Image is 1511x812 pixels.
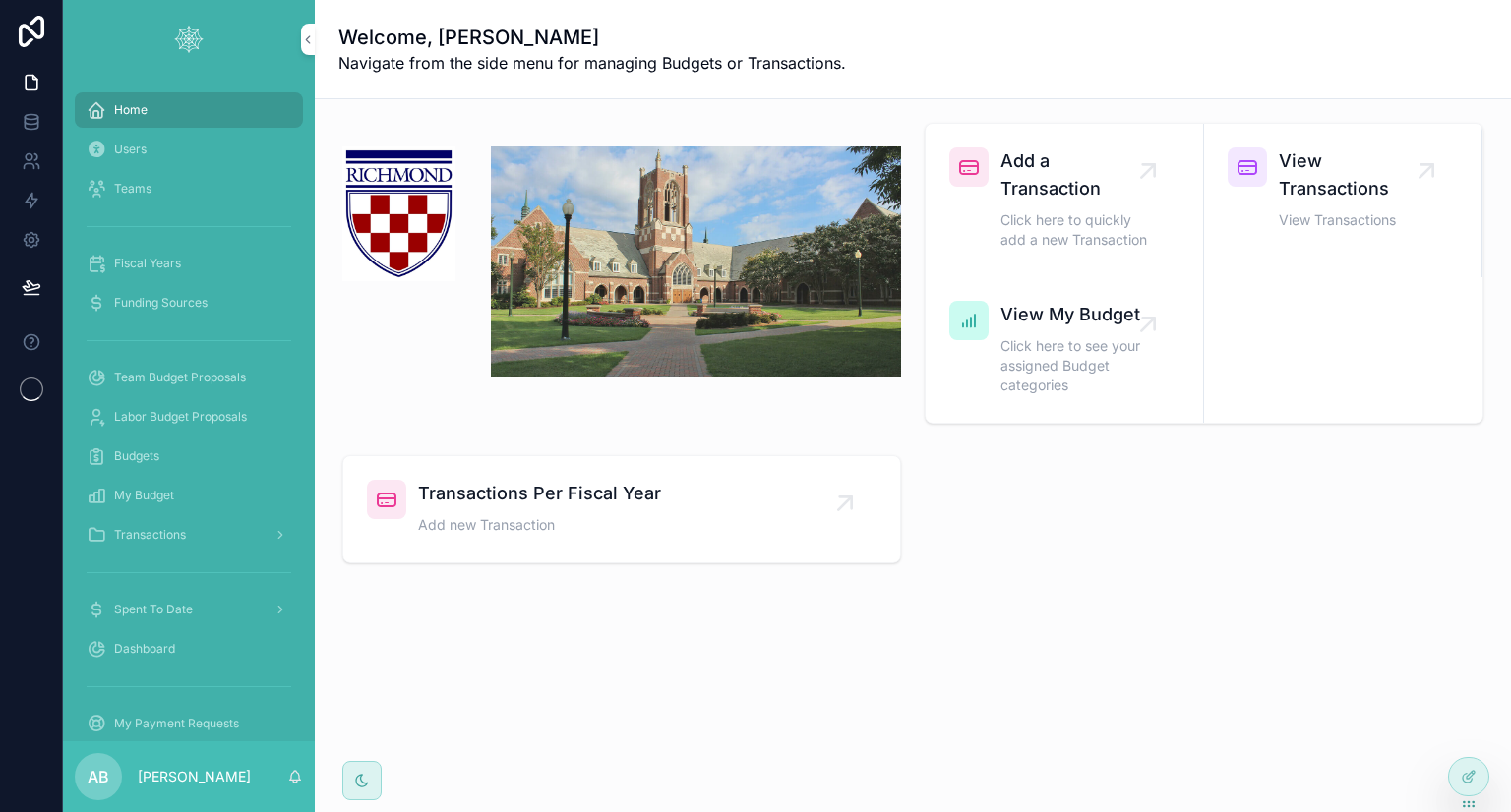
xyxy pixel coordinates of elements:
span: Transactions [114,527,186,543]
span: Transactions Per Fiscal Year [418,480,661,507]
span: Labor Budget Proposals [114,409,247,425]
a: Users [75,132,303,167]
span: Add a Transaction [1000,147,1148,203]
span: Users [114,142,147,157]
a: Funding Sources [75,285,303,320]
a: Spent To Date [75,592,303,627]
span: Navigate from the side menu for managing Budgets or Transactions. [338,51,846,75]
span: AB [88,765,109,788]
span: Funding Sources [114,295,208,311]
a: Transactions Per Fiscal YearAdd new Transaction [343,456,900,562]
a: My Payment Requests [75,706,303,741]
span: Add new Transaction [418,515,661,535]
a: View My BudgetClick here to see your assigned Budget categories [926,277,1204,423]
span: Teams [114,181,151,197]
a: Team Budget Proposals [75,360,303,395]
span: Click here to quickly add a new Transaction [1000,210,1148,250]
img: 27250-Richmond_2.jpg [491,146,901,377]
a: View TransactionsView Transactions [1204,124,1482,277]
a: Teams [75,171,303,206]
a: Dashboard [75,631,303,667]
h1: Welcome, [PERSON_NAME] [338,24,846,51]
span: Spent To Date [114,602,193,617]
a: Budgets [75,438,303,474]
span: Team Budget Proposals [114,370,246,385]
span: Home [114,102,148,118]
span: My Payment Requests [114,716,239,731]
span: View Transactions [1279,210,1426,230]
div: scrollable content [63,79,315,741]
a: Labor Budget Proposals [75,399,303,435]
span: Fiscal Years [114,256,181,271]
a: My Budget [75,478,303,513]
a: Add a TransactionClick here to quickly add a new Transaction [926,124,1204,277]
span: Dashboard [114,641,175,657]
a: Fiscal Years [75,246,303,281]
span: Click here to see your assigned Budget categories [1000,336,1148,395]
img: App logo [173,24,205,55]
a: Home [75,92,303,128]
p: [PERSON_NAME] [138,767,251,786]
span: Budgets [114,448,159,464]
img: 27248-Richmond-Logo.jpg [342,146,455,281]
span: View Transactions [1279,147,1426,203]
span: View My Budget [1000,301,1148,328]
span: My Budget [114,488,174,503]
a: Transactions [75,517,303,552]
